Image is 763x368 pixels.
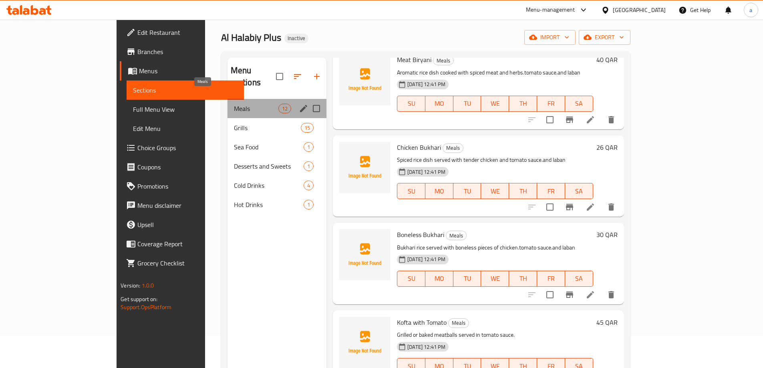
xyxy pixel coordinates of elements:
[137,258,238,268] span: Grocery Checklist
[446,231,467,240] div: Meals
[449,318,469,328] span: Meals
[429,185,450,197] span: MO
[227,195,326,214] div: Hot Drinks1
[565,271,593,287] button: SA
[137,162,238,172] span: Coupons
[234,200,304,209] span: Hot Drinks
[537,183,565,199] button: FR
[284,35,308,42] span: Inactive
[234,123,301,133] span: Grills
[227,176,326,195] div: Cold Drinks4
[425,183,453,199] button: MO
[304,201,313,209] span: 1
[397,54,431,66] span: Meat Biryani
[484,273,506,284] span: WE
[301,123,314,133] div: items
[542,111,558,128] span: Select to update
[401,273,422,284] span: SU
[231,64,276,88] h2: Menu sections
[602,285,621,304] button: delete
[279,105,291,113] span: 12
[397,243,593,253] p: Bukhari rice served with boneless pieces of chicken.tomato sauce.and laban
[227,157,326,176] div: Desserts and Sweets1
[234,142,304,152] span: Sea Food
[560,197,579,217] button: Branch-specific-item
[509,183,537,199] button: TH
[397,141,441,153] span: Chicken Bukhari
[301,124,313,132] span: 15
[404,255,449,263] span: [DATE] 12:41 PM
[227,137,326,157] div: Sea Food1
[404,168,449,176] span: [DATE] 12:41 PM
[120,196,244,215] a: Menu disclaimer
[284,34,308,43] div: Inactive
[397,96,425,112] button: SU
[339,142,391,193] img: Chicken Bukhari
[586,202,595,212] a: Edit menu item
[429,98,450,109] span: MO
[397,271,425,287] button: SU
[568,273,590,284] span: SA
[602,110,621,129] button: delete
[227,96,326,217] nav: Menu sections
[133,105,238,114] span: Full Menu View
[537,271,565,287] button: FR
[526,5,575,15] div: Menu-management
[560,285,579,304] button: Branch-specific-item
[537,96,565,112] button: FR
[304,182,313,189] span: 4
[542,286,558,303] span: Select to update
[481,96,509,112] button: WE
[512,98,534,109] span: TH
[227,99,326,118] div: Meals12edit
[540,98,562,109] span: FR
[613,6,666,14] div: [GEOGRAPHIC_DATA]
[531,32,569,42] span: import
[298,103,310,115] button: edit
[596,317,618,328] h6: 45 QAR
[404,80,449,88] span: [DATE] 12:41 PM
[397,183,425,199] button: SU
[137,28,238,37] span: Edit Restaurant
[540,185,562,197] span: FR
[433,56,453,65] span: Meals
[339,317,391,368] img: Kofta with Tomato
[542,199,558,215] span: Select to update
[453,96,481,112] button: TU
[433,56,454,65] div: Meals
[457,185,478,197] span: TU
[425,96,453,112] button: MO
[120,61,244,80] a: Menus
[120,215,244,234] a: Upsell
[524,30,576,45] button: import
[234,181,304,190] span: Cold Drinks
[560,110,579,129] button: Branch-specific-item
[540,273,562,284] span: FR
[304,200,314,209] div: items
[481,183,509,199] button: WE
[453,271,481,287] button: TU
[121,302,171,312] a: Support.OpsPlatform
[586,290,595,300] a: Edit menu item
[484,98,506,109] span: WE
[397,330,593,340] p: Grilled or baked meatballs served in tomato sauce.
[568,185,590,197] span: SA
[397,155,593,165] p: Spiced rice dish served with tender chicken and tomato sauce.and laban
[120,42,244,61] a: Branches
[234,161,304,171] span: Desserts and Sweets
[585,32,624,42] span: export
[404,343,449,351] span: [DATE] 12:41 PM
[453,183,481,199] button: TU
[137,220,238,229] span: Upsell
[120,23,244,42] a: Edit Restaurant
[304,181,314,190] div: items
[401,98,422,109] span: SU
[397,68,593,78] p: Aromatic rice dish cooked with spiced meat and herbs.tomato sauce.and laban
[602,197,621,217] button: delete
[443,143,463,153] div: Meals
[509,271,537,287] button: TH
[339,54,391,105] img: Meat Biryani
[227,118,326,137] div: Grills15
[137,143,238,153] span: Choice Groups
[120,138,244,157] a: Choice Groups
